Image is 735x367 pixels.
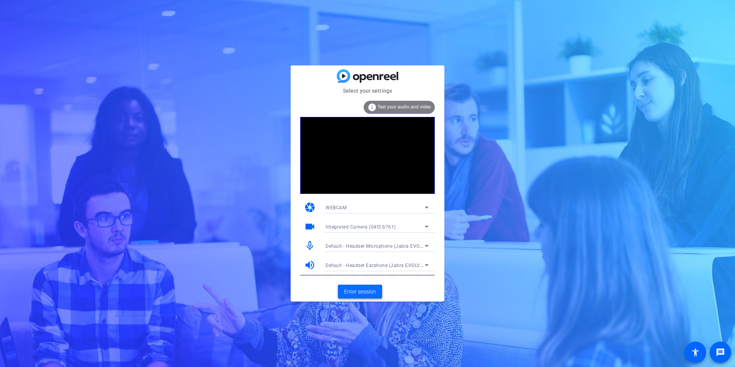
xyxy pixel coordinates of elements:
span: Enter session [344,288,376,296]
mat-icon: info [367,103,377,112]
mat-icon: accessibility [691,348,700,357]
mat-icon: camera [304,202,316,213]
mat-icon: message [716,348,725,357]
span: Default - Headset Earphone (Jabra EVOLVE 20 MS) (0b0e:0300) [326,262,469,268]
mat-icon: mic_none [304,240,316,252]
button: Enter session [338,285,382,299]
mat-icon: videocam [304,221,316,232]
span: Integrated Camera (04f2:b761) [326,224,396,230]
mat-card-subtitle: Select your settings [291,87,444,95]
span: Default - Headset Microphone (Jabra EVOLVE 20 MS) (0b0e:0300) [326,243,474,249]
span: WEBCAM [326,205,346,210]
img: blue-gradient.svg [337,69,398,83]
span: Test your audio and video [377,104,431,110]
mat-icon: volume_up [304,259,316,271]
